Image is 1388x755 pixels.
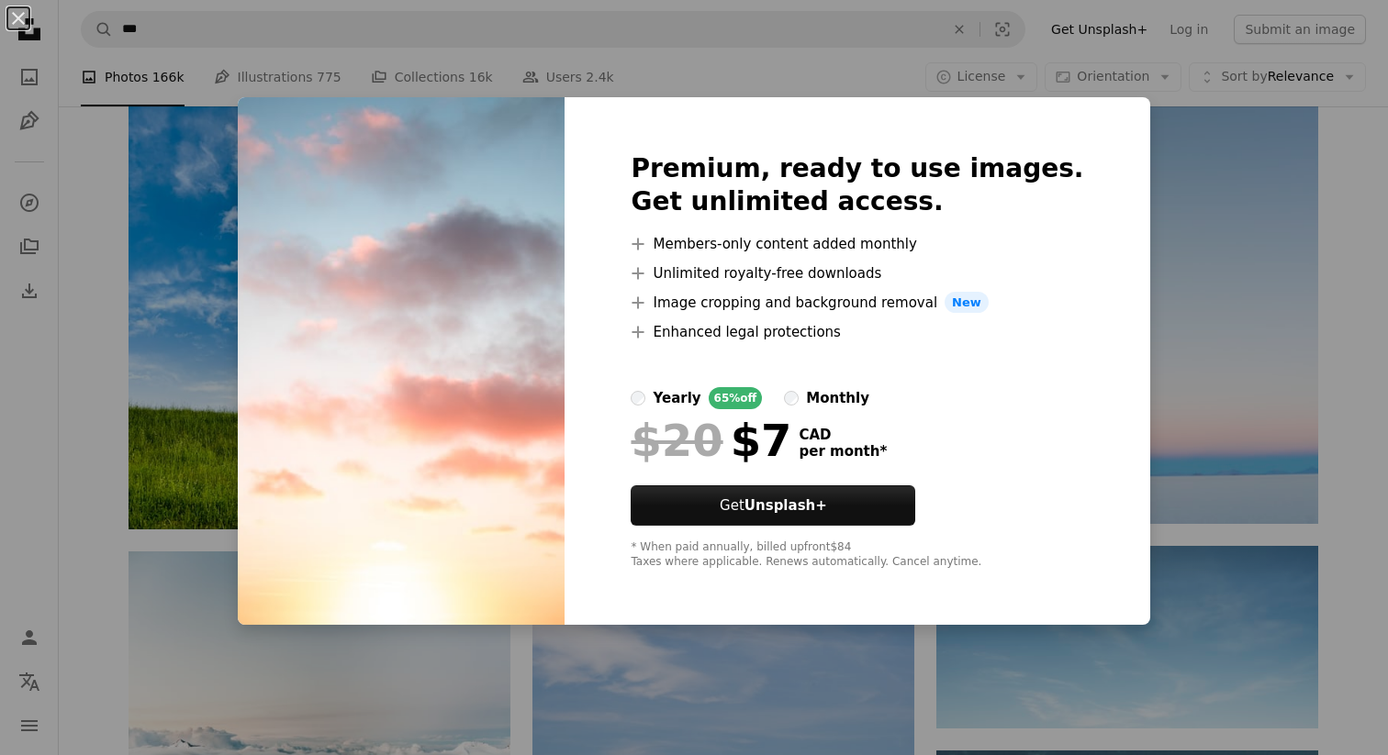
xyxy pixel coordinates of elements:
div: monthly [806,387,869,409]
li: Enhanced legal protections [631,321,1083,343]
span: CAD [799,427,887,443]
li: Image cropping and background removal [631,292,1083,314]
li: Unlimited royalty-free downloads [631,262,1083,284]
div: yearly [653,387,700,409]
input: monthly [784,391,799,405]
div: $7 [631,416,791,464]
span: $20 [631,416,722,464]
li: Members-only content added monthly [631,233,1083,255]
input: yearly65%off [631,391,645,405]
div: 65% off [709,387,763,409]
span: New [945,292,989,314]
strong: Unsplash+ [744,497,827,514]
h2: Premium, ready to use images. Get unlimited access. [631,152,1083,218]
div: * When paid annually, billed upfront $84 Taxes where applicable. Renews automatically. Cancel any... [631,540,1083,570]
span: per month * [799,443,887,460]
button: GetUnsplash+ [631,485,915,526]
img: premium_photo-1668091148044-056cd744e64a [238,97,565,626]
